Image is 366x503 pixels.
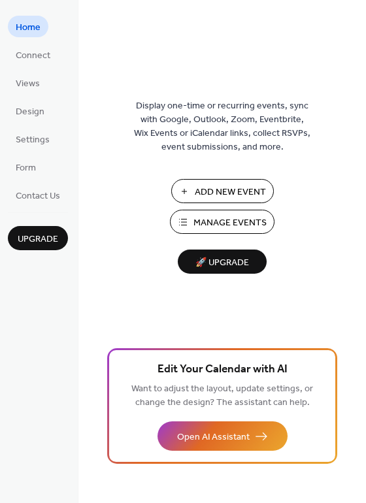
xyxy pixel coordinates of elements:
[131,380,313,412] span: Want to adjust the layout, update settings, or change the design? The assistant can help.
[16,133,50,147] span: Settings
[16,77,40,91] span: Views
[18,233,58,246] span: Upgrade
[171,179,274,203] button: Add New Event
[16,105,44,119] span: Design
[16,189,60,203] span: Contact Us
[8,16,48,37] a: Home
[8,44,58,65] a: Connect
[8,72,48,93] a: Views
[195,186,266,199] span: Add New Event
[16,49,50,63] span: Connect
[177,430,250,444] span: Open AI Assistant
[16,161,36,175] span: Form
[8,226,68,250] button: Upgrade
[193,216,267,230] span: Manage Events
[16,21,41,35] span: Home
[158,361,288,379] span: Edit Your Calendar with AI
[178,250,267,274] button: 🚀 Upgrade
[8,100,52,122] a: Design
[8,156,44,178] a: Form
[158,421,288,451] button: Open AI Assistant
[134,99,310,154] span: Display one-time or recurring events, sync with Google, Outlook, Zoom, Eventbrite, Wix Events or ...
[8,128,58,150] a: Settings
[170,210,274,234] button: Manage Events
[186,254,259,272] span: 🚀 Upgrade
[8,184,68,206] a: Contact Us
